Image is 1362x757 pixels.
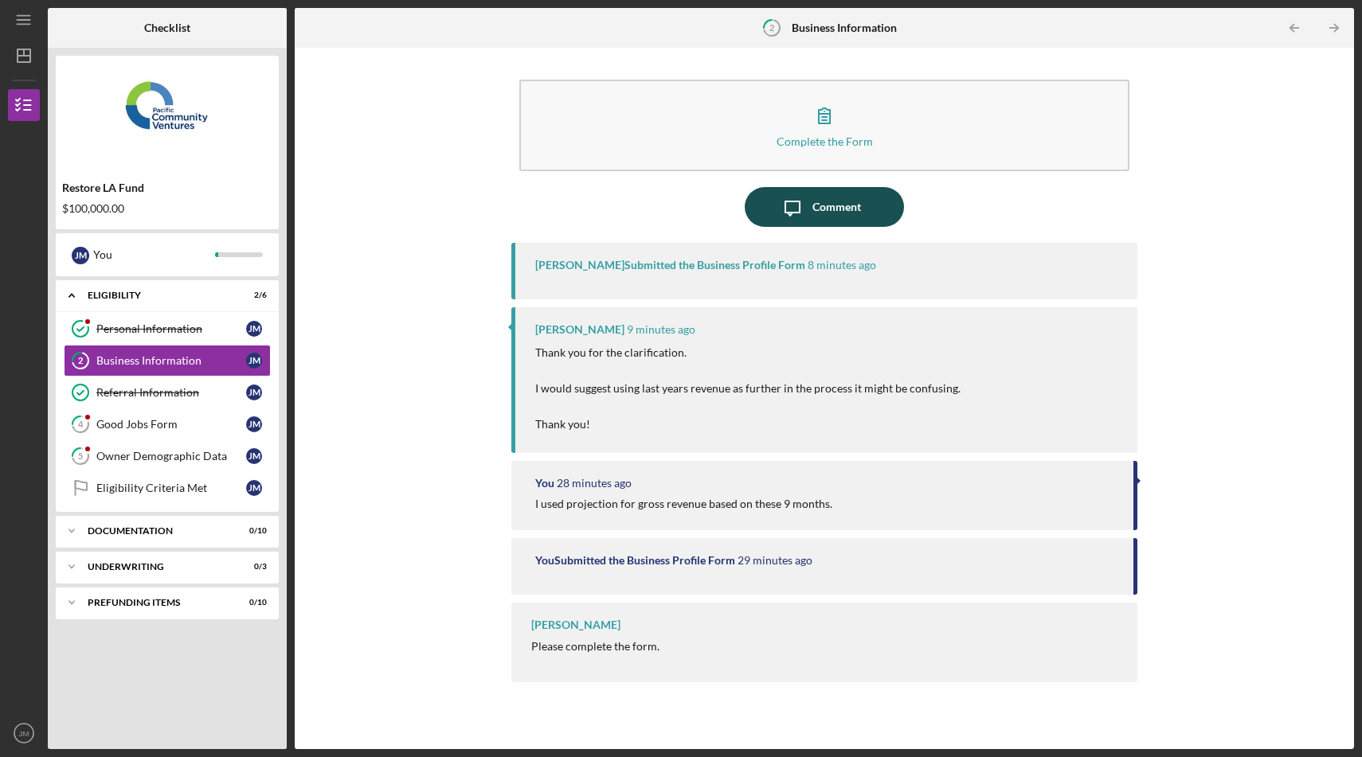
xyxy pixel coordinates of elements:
div: J M [246,384,262,400]
a: 5Owner Demographic DataJM [64,440,271,472]
div: Comment [812,187,861,227]
text: JM [19,729,29,738]
div: J M [246,353,262,369]
div: Eligibility [88,291,227,300]
button: Complete the Form [519,80,1129,171]
a: Eligibility Criteria MetJM [64,472,271,504]
div: 0 / 10 [238,526,267,536]
div: J M [72,247,89,264]
a: Personal InformationJM [64,313,271,345]
div: Underwriting [88,562,227,572]
div: Prefunding Items [88,598,227,607]
div: You [93,241,215,268]
a: Referral InformationJM [64,377,271,408]
div: [PERSON_NAME] [535,323,624,336]
tspan: 4 [78,419,84,430]
div: Eligibility Criteria Met [96,482,246,494]
div: Owner Demographic Data [96,450,246,462]
div: 2 / 6 [238,291,267,300]
b: Checklist [144,21,190,34]
time: 2025-10-14 21:29 [627,323,695,336]
p: Thank you for the clarification. I would suggest using last years revenue as further in the proce... [535,344,961,433]
div: 0 / 10 [238,598,267,607]
div: J M [246,480,262,496]
a: 4Good Jobs FormJM [64,408,271,440]
div: [PERSON_NAME] [531,618,620,631]
div: Please complete the form. [531,640,659,653]
div: Complete the Form [777,135,873,147]
div: 0 / 3 [238,562,267,572]
time: 2025-10-14 21:09 [738,554,812,567]
div: Documentation [88,526,227,536]
a: 2Business InformationJM [64,345,271,377]
div: Personal Information [96,322,246,335]
div: Good Jobs Form [96,418,246,431]
div: Referral Information [96,386,246,399]
div: You Submitted the Business Profile Form [535,554,735,567]
tspan: 5 [78,451,83,462]
button: Comment [745,187,904,227]
tspan: 2 [769,22,774,33]
tspan: 2 [78,356,83,366]
div: [PERSON_NAME] Submitted the Business Profile Form [535,259,805,271]
button: JM [8,717,40,749]
div: I used projection for gross revenue based on these 9 months. [535,498,832,510]
time: 2025-10-14 21:30 [808,259,876,271]
time: 2025-10-14 21:10 [557,477,632,490]
div: $100,000.00 [62,202,272,215]
div: J M [246,416,262,432]
div: J M [246,448,262,464]
div: You [535,477,554,490]
div: Business Information [96,354,246,367]
b: Business Information [792,21,897,34]
div: Restore LA Fund [62,181,272,194]
img: Product logo [56,64,279,159]
div: J M [246,321,262,337]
